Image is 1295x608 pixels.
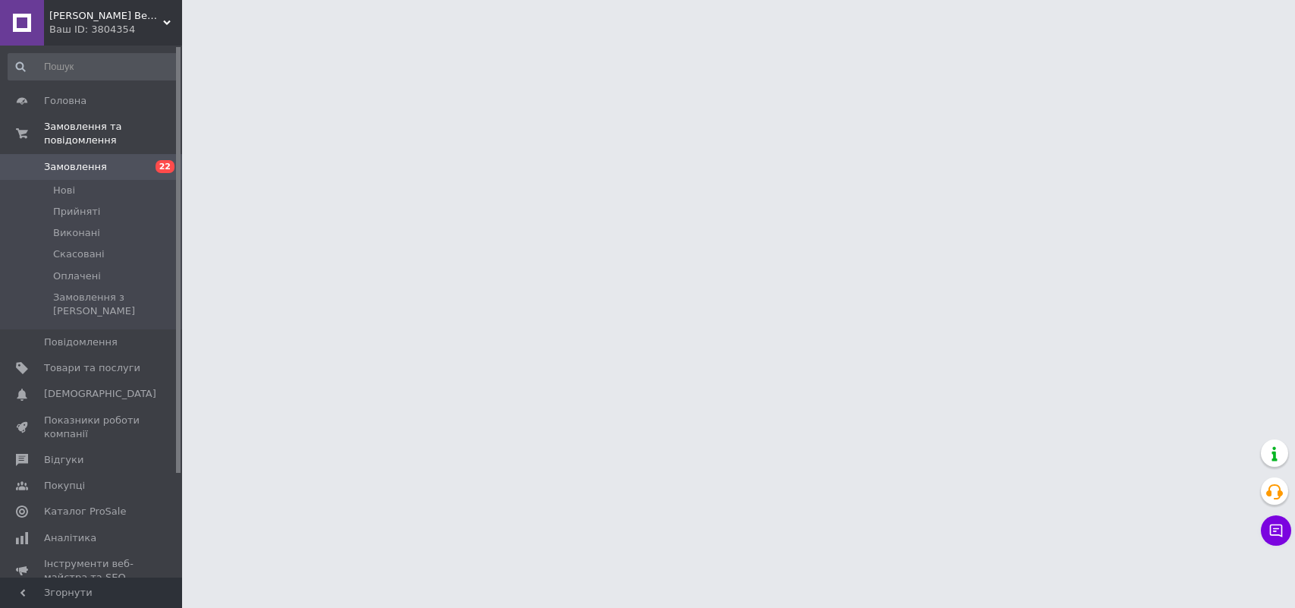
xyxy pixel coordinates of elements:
span: Показники роботи компанії [44,414,140,441]
span: Покупці [44,479,85,493]
input: Пошук [8,53,178,80]
span: Каталог ProSale [44,505,126,518]
span: Відгуки [44,453,83,467]
span: Замовлення та повідомлення [44,120,182,147]
span: Замовлення з [PERSON_NAME] [53,291,177,318]
span: Прийняті [53,205,100,219]
span: Аналітика [44,531,96,545]
span: Замовлення [44,160,107,174]
span: Повідомлення [44,336,118,349]
span: Головна [44,94,86,108]
div: Ваш ID: 3804354 [49,23,182,36]
span: Нові [53,184,75,197]
span: Інструменти веб-майстра та SEO [44,557,140,584]
button: Чат з покупцем [1261,515,1291,546]
span: 22 [156,160,174,173]
span: [DEMOGRAPHIC_DATA] [44,387,156,401]
span: Оплачені [53,269,101,283]
span: Виконані [53,226,100,240]
span: Скасовані [53,247,105,261]
span: Lavanda Beauty - магазин якісної косметики [49,9,163,23]
span: Товари та послуги [44,361,140,375]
